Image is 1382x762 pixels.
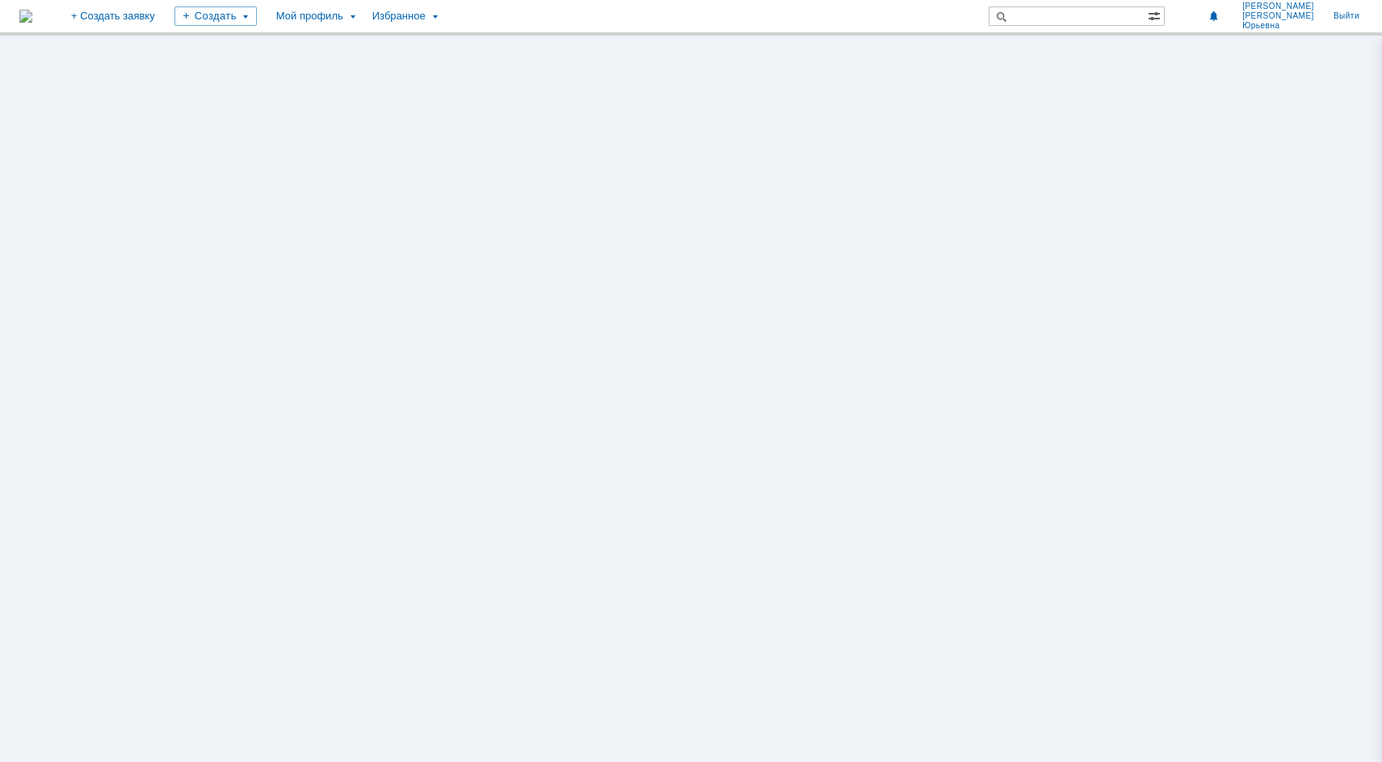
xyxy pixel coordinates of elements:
div: Создать [174,6,257,26]
a: Перейти на домашнюю страницу [19,10,32,23]
span: Расширенный поиск [1148,7,1164,23]
span: Юрьевна [1242,21,1314,31]
span: [PERSON_NAME] [1242,2,1314,11]
img: logo [19,10,32,23]
span: [PERSON_NAME] [1242,11,1314,21]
